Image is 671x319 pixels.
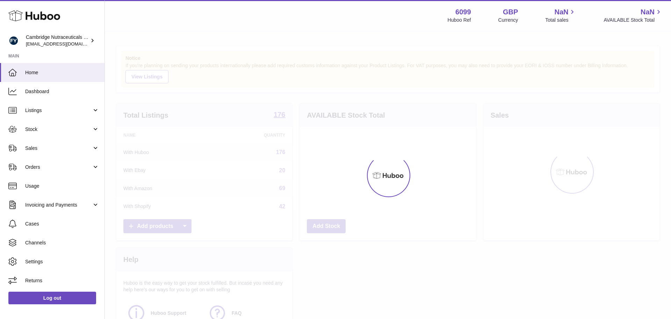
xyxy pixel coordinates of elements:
[25,88,99,95] span: Dashboard
[25,202,92,208] span: Invoicing and Payments
[455,7,471,17] strong: 6099
[545,7,576,23] a: NaN Total sales
[25,258,99,265] span: Settings
[25,164,92,171] span: Orders
[604,7,663,23] a: NaN AVAILABLE Stock Total
[25,126,92,133] span: Stock
[26,34,89,47] div: Cambridge Nutraceuticals Ltd
[25,107,92,114] span: Listings
[554,7,568,17] span: NaN
[8,35,19,46] img: internalAdmin-6099@internal.huboo.com
[26,41,103,47] span: [EMAIL_ADDRESS][DOMAIN_NAME]
[25,69,99,76] span: Home
[25,183,99,189] span: Usage
[545,17,576,23] span: Total sales
[641,7,655,17] span: NaN
[25,240,99,246] span: Channels
[25,277,99,284] span: Returns
[8,292,96,304] a: Log out
[503,7,518,17] strong: GBP
[448,17,471,23] div: Huboo Ref
[498,17,518,23] div: Currency
[25,145,92,152] span: Sales
[25,221,99,227] span: Cases
[604,17,663,23] span: AVAILABLE Stock Total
